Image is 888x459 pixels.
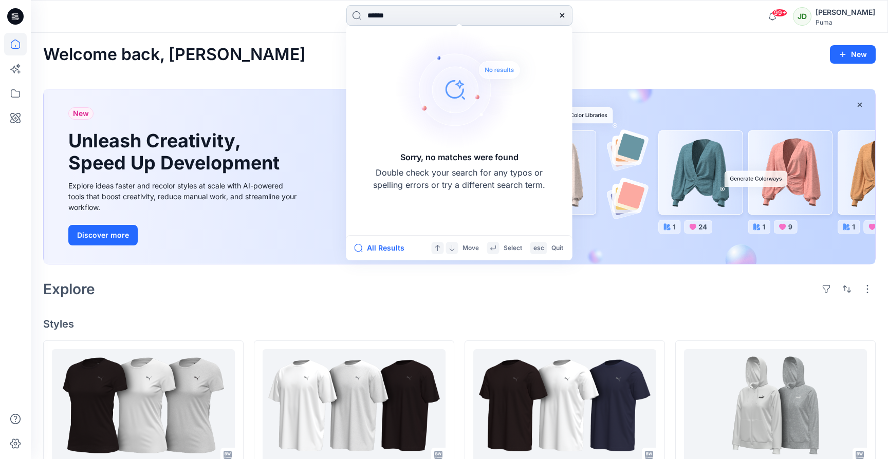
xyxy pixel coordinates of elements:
[504,243,522,254] p: Select
[68,225,300,245] a: Discover more
[462,243,479,254] p: Move
[793,7,811,26] div: JD
[68,180,300,213] div: Explore ideas faster and recolor styles at scale with AI-powered tools that boost creativity, red...
[73,107,89,120] span: New
[372,166,547,191] p: Double check your search for any typos or spelling errors or try a different search term.
[551,243,563,254] p: Quit
[772,9,787,17] span: 99+
[396,28,540,151] img: Sorry, no matches were found
[43,281,95,297] h2: Explore
[43,45,306,64] h2: Welcome back, [PERSON_NAME]
[68,130,284,174] h1: Unleash Creativity, Speed Up Development
[533,243,544,254] p: esc
[68,225,138,245] button: Discover more
[355,242,411,254] button: All Results
[816,18,875,26] div: Puma
[816,6,875,18] div: [PERSON_NAME]
[400,151,519,163] h5: Sorry, no matches were found
[830,45,876,64] button: New
[43,318,876,330] h4: Styles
